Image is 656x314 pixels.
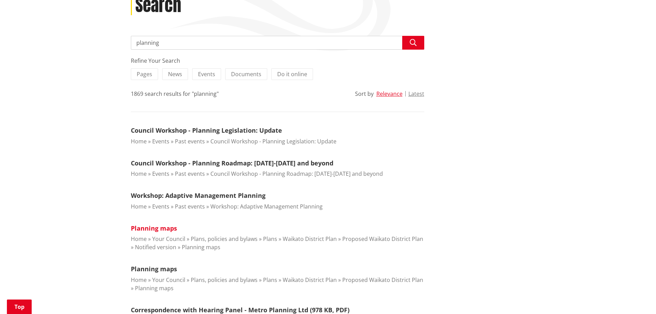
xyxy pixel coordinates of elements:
[131,203,147,210] a: Home
[135,284,174,292] a: Planning maps
[175,138,205,145] a: Past events
[7,300,32,314] a: Top
[263,276,277,284] a: Plans
[408,91,424,97] button: Latest
[210,170,383,178] a: Council Workshop - Planning Roadmap: [DATE]-[DATE] and beyond
[131,191,265,200] a: Workshop: Adaptive Management Planning
[355,90,374,98] div: Sort by
[283,276,337,284] a: Waikato District Plan
[152,276,185,284] a: Your Council
[152,138,169,145] a: Events
[131,36,424,50] input: Search input
[182,243,220,251] a: Planning maps
[131,170,147,178] a: Home
[131,224,177,232] a: Planning maps
[210,203,323,210] a: Workshop: Adaptive Management Planning
[210,138,336,145] a: Council Workshop - Planning Legislation: Update
[175,170,205,178] a: Past events
[135,243,176,251] a: Notified version
[231,70,261,78] span: Documents
[624,285,649,310] iframe: Messenger Launcher
[191,235,258,243] a: Plans, policies and bylaws
[131,90,219,98] div: 1869 search results for "planning"
[263,235,277,243] a: Plans
[131,138,147,145] a: Home
[283,235,337,243] a: Waikato District Plan
[131,306,350,314] a: Correspondence with Hearing Panel - Metro Planning Ltd (978 KB, PDF)
[342,235,423,243] a: Proposed Waikato District Plan
[342,276,423,284] a: Proposed Waikato District Plan
[131,57,424,65] div: Refine Your Search
[191,276,258,284] a: Plans, policies and bylaws
[376,91,403,97] button: Relevance
[152,235,185,243] a: Your Council
[137,70,152,78] span: Pages
[277,70,307,78] span: Do it online
[131,235,147,243] a: Home
[131,126,282,134] a: Council Workshop - Planning Legislation: Update
[168,70,182,78] span: News
[152,203,169,210] a: Events
[131,265,177,273] a: Planning maps
[152,170,169,178] a: Events
[198,70,215,78] span: Events
[131,276,147,284] a: Home
[131,159,333,167] a: Council Workshop - Planning Roadmap: [DATE]-[DATE] and beyond
[175,203,205,210] a: Past events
